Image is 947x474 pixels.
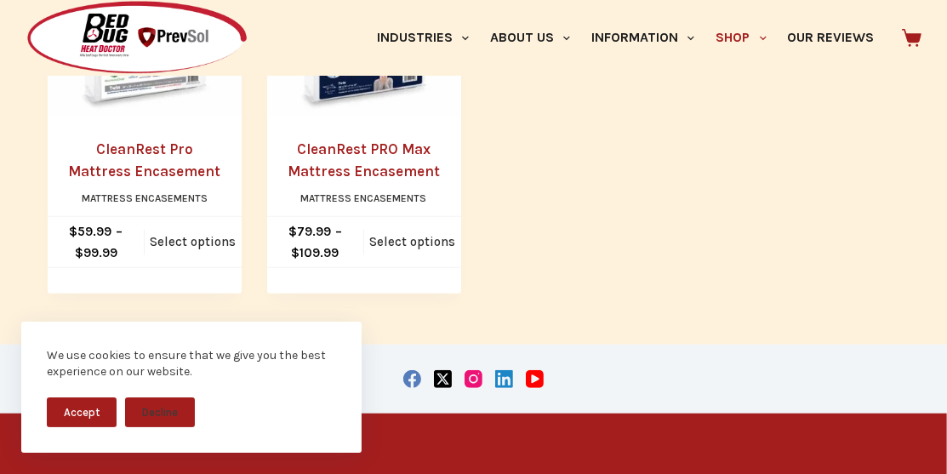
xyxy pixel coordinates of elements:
[495,370,513,388] a: LinkedIn
[14,7,65,58] button: Open LiveChat chat widget
[526,370,544,388] a: YouTube
[68,140,220,180] a: CleanRest Pro Mattress Encasement
[288,224,331,239] bdi: 79.99
[125,397,195,427] button: Decline
[267,217,364,268] span: –
[434,370,452,388] a: X (Twitter)
[301,192,427,204] a: Mattress Encasements
[292,245,300,260] span: $
[145,219,242,266] a: Select options for “CleanRest Pro Mattress Encasement”
[69,224,77,239] span: $
[48,217,145,268] span: –
[75,245,117,260] bdi: 99.99
[465,370,482,388] a: Instagram
[364,219,461,266] a: Select options for “CleanRest PRO Max Mattress Encasement”
[47,397,117,427] button: Accept
[288,224,297,239] span: $
[288,140,440,180] a: CleanRest PRO Max Mattress Encasement
[292,245,339,260] bdi: 109.99
[403,370,421,388] a: Facebook
[69,224,111,239] bdi: 59.99
[75,245,83,260] span: $
[47,347,336,380] div: We use cookies to ensure that we give you the best experience on our website.
[82,192,208,204] a: Mattress Encasements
